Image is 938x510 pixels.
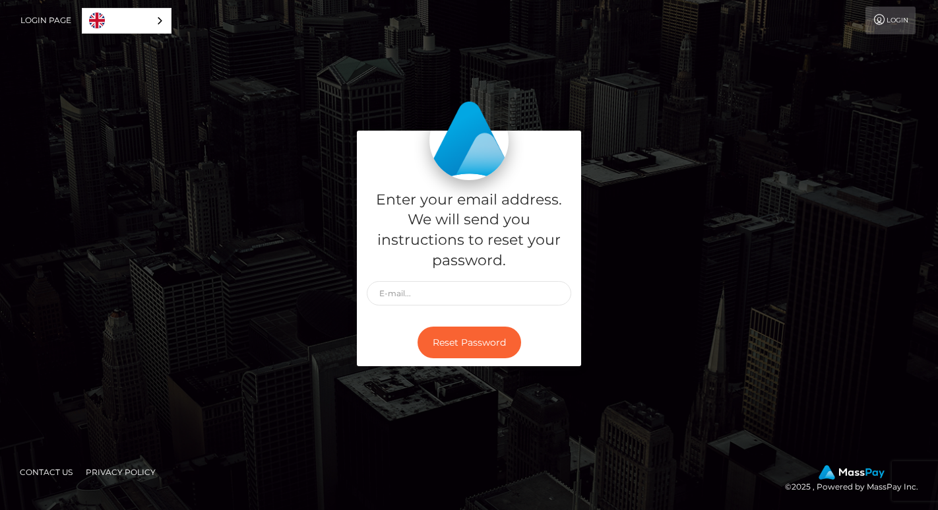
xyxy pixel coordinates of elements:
[418,327,521,359] button: Reset Password
[82,9,171,33] a: English
[82,8,172,34] div: Language
[15,462,78,482] a: Contact Us
[865,7,916,34] a: Login
[367,281,571,305] input: E-mail...
[367,190,571,271] h5: Enter your email address. We will send you instructions to reset your password.
[785,465,928,494] div: © 2025 , Powered by MassPay Inc.
[82,8,172,34] aside: Language selected: English
[429,101,509,180] img: MassPay Login
[819,465,885,480] img: MassPay
[20,7,71,34] a: Login Page
[80,462,161,482] a: Privacy Policy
